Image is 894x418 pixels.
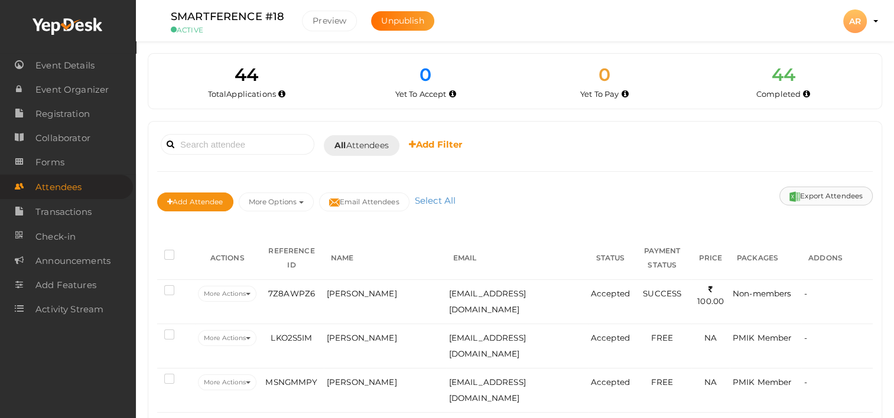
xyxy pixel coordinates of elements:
button: Unpublish [371,11,434,31]
span: Check-in [35,225,76,249]
i: Yet to be accepted by organizer [449,91,456,97]
span: 44 [235,64,258,86]
span: Event Details [35,54,95,77]
th: STATUS [588,237,633,280]
span: 0 [420,64,431,86]
img: excel.svg [789,191,800,202]
span: Event Organizer [35,78,109,102]
b: All [334,140,346,151]
th: PRICE [691,237,729,280]
span: Forms [35,151,64,174]
button: More Actions [198,374,256,390]
i: Accepted and completed payment succesfully [803,91,810,97]
span: [PERSON_NAME] [327,289,397,298]
input: Search attendee [161,134,314,155]
span: NA [704,377,717,387]
span: Accepted [591,289,630,298]
span: Add Features [35,273,96,297]
th: ADDONS [801,237,873,280]
span: REFERENCE ID [268,246,314,269]
span: Accepted [591,377,630,387]
span: PMIK Member [733,377,792,387]
span: FREE [651,377,674,387]
span: SUCCESS [643,289,681,298]
span: Applications [226,89,276,99]
i: Accepted by organizer and yet to make payment [622,91,629,97]
button: Export Attendees [779,187,873,205]
span: Total [208,89,276,99]
span: [EMAIL_ADDRESS][DOMAIN_NAME] [449,289,526,314]
span: - [804,333,807,342]
th: NAME [324,237,446,280]
profile-pic: AR [843,16,867,27]
button: AR [840,9,870,34]
button: More Actions [198,286,256,302]
span: Unpublish [381,15,424,26]
span: Attendees [35,175,82,199]
span: 44 [771,64,795,86]
span: NA [704,333,717,342]
i: Total number of applications [278,91,285,97]
a: Select All [412,195,459,206]
th: ACTIONS [195,237,259,280]
button: Email Attendees [319,192,409,211]
span: - [804,289,807,298]
span: 100.00 [697,285,724,306]
span: Yet To Pay [580,89,619,99]
span: Completed [756,89,801,99]
span: Non-members [733,289,792,298]
span: Attendees [334,139,389,152]
span: Accepted [591,333,630,342]
span: 7Z8AWPZ6 [268,289,315,298]
span: FREE [651,333,674,342]
button: Add Attendee [157,192,233,211]
label: SMARTFERENCE #18 [171,8,284,25]
span: MSNGMMPY [265,377,317,387]
span: Activity Stream [35,298,103,321]
button: More Actions [198,330,256,346]
img: mail-filled.svg [329,197,340,208]
small: ACTIVE [171,25,284,34]
th: PACKAGES [730,237,801,280]
span: Registration [35,102,90,126]
span: Transactions [35,200,92,224]
button: Preview [302,11,357,31]
span: Announcements [35,249,110,273]
span: Yet To Accept [395,89,447,99]
b: Add Filter [409,139,463,150]
div: AR [843,9,867,33]
span: [EMAIL_ADDRESS][DOMAIN_NAME] [449,377,526,403]
span: PMIK Member [733,333,792,342]
span: [EMAIL_ADDRESS][DOMAIN_NAME] [449,333,526,358]
th: PAYMENT STATUS [633,237,692,280]
span: Collaborator [35,126,90,150]
th: EMAIL [446,237,588,280]
button: More Options [239,192,314,211]
span: [PERSON_NAME] [327,333,397,342]
span: [PERSON_NAME] [327,377,397,387]
span: LKO2S5IM [271,333,312,342]
span: 0 [599,64,610,86]
span: - [804,377,807,387]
